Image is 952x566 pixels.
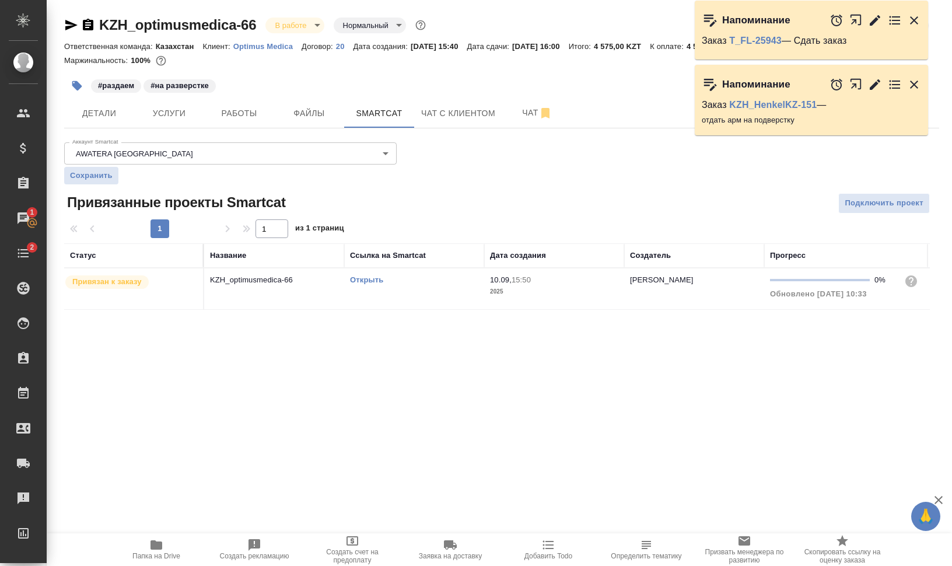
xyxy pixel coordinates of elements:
[770,289,867,298] span: Обновлено [DATE] 10:33
[413,18,428,33] button: Доп статусы указывают на важность/срочность заказа
[421,106,495,121] span: Чат с клиентом
[350,275,383,284] a: Открыть
[150,80,209,92] p: #на разверстке
[611,552,681,560] span: Определить тематику
[336,41,353,51] a: 20
[829,13,843,27] button: Отложить
[512,275,531,284] p: 15:50
[729,100,817,110] a: KZH_HenkelKZ-151
[907,13,921,27] button: Закрыть
[702,35,921,47] p: Заказ — Сдать заказ
[81,18,95,32] button: Скопировать ссылку
[3,239,44,268] a: 2
[210,250,246,261] div: Название
[3,204,44,233] a: 1
[70,250,96,261] div: Статус
[99,17,256,33] a: KZH_optimusmedica-66
[490,275,512,284] p: 10.09,
[874,274,895,286] div: 0%
[211,106,267,121] span: Работы
[524,552,572,560] span: Добавить Todo
[467,42,512,51] p: Дата сдачи:
[597,533,695,566] button: Определить тематику
[512,42,569,51] p: [DATE] 16:00
[271,20,310,30] button: В работе
[888,78,902,92] button: Перейти в todo
[131,56,153,65] p: 100%
[336,42,353,51] p: 20
[70,170,113,181] span: Сохранить
[722,79,790,90] p: Напоминание
[419,552,482,560] span: Заявка на доставку
[509,106,565,120] span: Чат
[702,548,786,564] span: Призвать менеджера по развитию
[64,56,131,65] p: Маржинальность:
[350,250,426,261] div: Ссылка на Smartcat
[334,18,406,33] div: В работе
[64,167,118,184] button: Сохранить
[339,20,392,30] button: Нормальный
[849,8,863,33] button: Открыть в новой вкладке
[630,250,671,261] div: Создатель
[233,42,302,51] p: Optimus Medica
[141,106,197,121] span: Услуги
[401,533,499,566] button: Заявка на доставку
[490,250,546,261] div: Дата создания
[868,13,882,27] button: Редактировать
[849,72,863,97] button: Открыть в новой вкладке
[23,207,41,218] span: 1
[538,106,552,120] svg: Отписаться
[265,18,324,33] div: В работе
[630,275,694,284] p: [PERSON_NAME]
[205,533,303,566] button: Создать рекламацию
[838,193,930,214] button: Подключить проект
[687,42,743,51] p: 4 575,00 KZT
[64,193,286,212] span: Привязанные проекты Smartcat
[72,149,197,159] button: AWATERA [GEOGRAPHIC_DATA]
[281,106,337,121] span: Файлы
[153,53,169,68] button: 0.00 KZT;
[210,274,338,286] p: KZH_optimusmedica-66
[310,548,394,564] span: Создать счет на предоплату
[702,114,921,126] p: отдать арм на подверстку
[72,276,142,288] p: Привязан к заказу
[800,548,884,564] span: Скопировать ссылку на оценку заказа
[98,80,134,92] p: #раздаем
[156,42,203,51] p: Казахстан
[845,197,923,210] span: Подключить проект
[302,42,336,51] p: Договор:
[202,42,233,51] p: Клиент:
[907,78,921,92] button: Закрыть
[650,42,687,51] p: К оплате:
[695,533,793,566] button: Призвать менеджера по развитию
[916,504,936,529] span: 🙏
[71,106,127,121] span: Детали
[729,36,782,46] a: T_FL-25943
[233,41,302,51] a: Optimus Medica
[353,42,411,51] p: Дата создания:
[107,533,205,566] button: Папка на Drive
[499,533,597,566] button: Добавить Todo
[23,242,41,253] span: 2
[569,42,594,51] p: Итого:
[868,78,882,92] button: Редактировать
[351,106,407,121] span: Smartcat
[888,13,902,27] button: Перейти в todo
[490,286,618,298] p: 2025
[64,73,90,99] button: Добавить тэг
[702,99,921,111] p: Заказ —
[132,552,180,560] span: Папка на Drive
[829,78,843,92] button: Отложить
[911,502,940,531] button: 🙏
[220,552,289,560] span: Создать рекламацию
[303,533,401,566] button: Создать счет на предоплату
[295,221,344,238] span: из 1 страниц
[594,42,650,51] p: 4 575,00 KZT
[64,42,156,51] p: Ответственная команда:
[411,42,467,51] p: [DATE] 15:40
[770,250,806,261] div: Прогресс
[722,15,790,26] p: Напоминание
[793,533,891,566] button: Скопировать ссылку на оценку заказа
[64,142,397,165] div: AWATERA [GEOGRAPHIC_DATA]
[64,18,78,32] button: Скопировать ссылку для ЯМессенджера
